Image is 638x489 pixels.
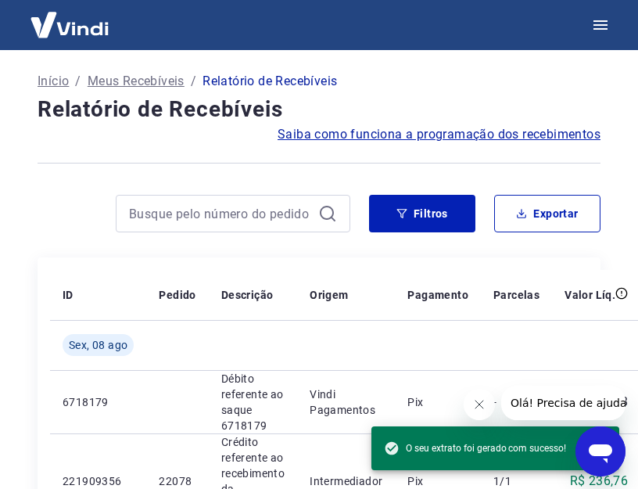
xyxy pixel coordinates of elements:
[221,371,285,433] p: Débito referente ao saque 6718179
[575,426,625,476] iframe: Botão para abrir a janela de mensagens
[493,287,539,303] p: Parcelas
[69,337,127,353] span: Sex, 08 ago
[221,287,274,303] p: Descrição
[310,287,348,303] p: Origem
[159,287,195,303] p: Pedido
[407,394,468,410] p: Pix
[38,72,69,91] a: Início
[464,389,495,420] iframe: Fechar mensagem
[63,394,134,410] p: 6718179
[191,72,196,91] p: /
[129,202,312,225] input: Busque pelo número do pedido
[407,287,468,303] p: Pagamento
[369,195,475,232] button: Filtros
[407,473,468,489] p: Pix
[63,473,134,489] p: 221909356
[310,473,382,489] p: Intermediador
[565,287,615,303] p: Valor Líq.
[310,387,382,418] p: Vindi Pagamentos
[494,195,600,232] button: Exportar
[493,473,539,489] p: 1/1
[63,287,73,303] p: ID
[19,1,120,49] img: Vindi
[38,94,600,125] h4: Relatório de Recebíveis
[75,72,81,91] p: /
[88,72,185,91] a: Meus Recebíveis
[159,473,195,489] p: 22078
[9,11,131,23] span: Olá! Precisa de ajuda?
[384,440,566,456] span: O seu extrato foi gerado com sucesso!
[203,72,337,91] p: Relatório de Recebíveis
[278,125,600,144] a: Saiba como funciona a programação dos recebimentos
[501,386,625,420] iframe: Mensagem da empresa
